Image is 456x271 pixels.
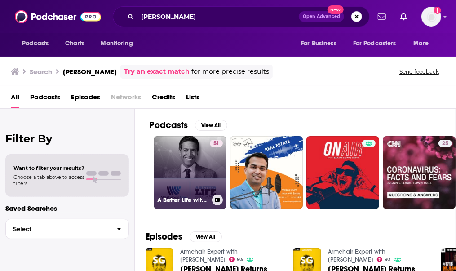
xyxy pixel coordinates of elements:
[13,174,84,187] span: Choose a tab above to access filters.
[347,35,409,52] button: open menu
[301,37,336,50] span: For Business
[146,231,182,242] h2: Episodes
[149,120,188,131] h2: Podcasts
[191,67,269,77] span: for more precise results
[154,136,226,209] a: 51A Better Life with [PERSON_NAME]
[5,204,129,213] p: Saved Searches
[111,90,141,108] span: Networks
[65,37,84,50] span: Charts
[397,68,442,76] button: Send feedback
[374,9,390,24] a: Show notifications dropdown
[414,37,429,50] span: More
[101,37,133,50] span: Monitoring
[303,14,340,19] span: Open Advanced
[195,120,227,131] button: View All
[383,136,456,209] a: 25
[146,231,222,242] a: EpisodesView All
[15,8,101,25] img: Podchaser - Follow, Share and Rate Podcasts
[71,90,100,108] a: Episodes
[190,231,222,242] button: View All
[137,9,299,24] input: Search podcasts, credits, & more...
[113,6,370,27] div: Search podcasts, credits, & more...
[5,132,129,145] h2: Filter By
[94,35,144,52] button: open menu
[152,90,175,108] a: Credits
[6,226,110,232] span: Select
[124,67,190,77] a: Try an exact match
[237,258,243,262] span: 93
[157,196,208,204] h3: A Better Life with [PERSON_NAME]
[397,9,411,24] a: Show notifications dropdown
[434,7,441,14] svg: Add a profile image
[229,257,243,262] a: 93
[186,90,199,108] a: Lists
[16,35,60,52] button: open menu
[30,67,52,76] h3: Search
[407,35,440,52] button: open menu
[421,7,441,27] img: User Profile
[377,257,391,262] a: 93
[385,258,391,262] span: 93
[328,248,385,263] a: Armchair Expert with Dax Shepard
[299,11,344,22] button: Open AdvancedNew
[22,37,49,50] span: Podcasts
[353,37,396,50] span: For Podcasters
[149,120,227,131] a: PodcastsView All
[438,140,452,147] a: 25
[210,140,223,147] a: 51
[295,35,348,52] button: open menu
[5,219,129,239] button: Select
[13,165,84,171] span: Want to filter your results?
[421,7,441,27] span: Logged in as WE_Broadcast1
[63,67,117,76] h3: [PERSON_NAME]
[30,90,60,108] a: Podcasts
[11,90,19,108] a: All
[59,35,90,52] a: Charts
[213,139,219,148] span: 51
[180,248,238,263] a: Armchair Expert with Dax Shepard
[328,5,344,14] span: New
[442,139,448,148] span: 25
[421,7,441,27] button: Show profile menu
